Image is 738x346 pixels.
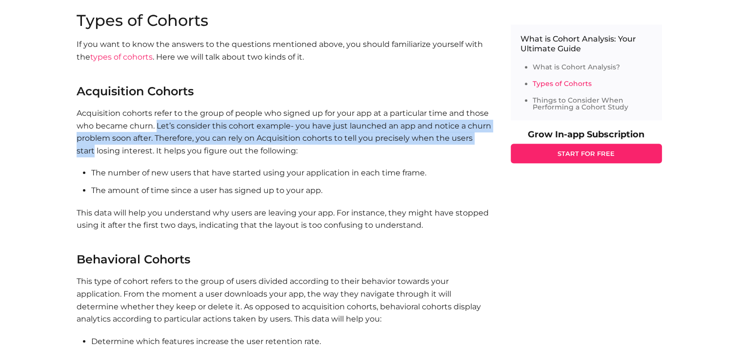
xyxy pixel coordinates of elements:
[77,252,190,266] font: Behavioral Cohorts
[77,38,491,76] p: If you want to know the answers to the questions mentioned above, you should familiarize yourself...
[91,167,491,179] li: The number of new users that have started using your application in each time frame.
[77,11,208,30] font: Types of Cohorts
[77,107,491,157] p: Acquisition cohorts refer to the group of people who signed up for your app at a particular time ...
[91,184,491,197] li: The amount of time since a user has signed up to your app.
[533,79,592,88] a: Types of Cohorts
[511,144,662,163] a: START FOR FREE
[511,130,662,139] p: Grow In-app Subscription
[533,63,620,71] a: What is Cohort Analysis?
[533,96,628,111] a: Things to Consider When Performing a Cohort Study
[90,52,153,62] a: types of cohorts
[77,84,194,98] font: Acquisition Cohorts
[77,275,491,325] p: This type of cohort refers to the group of users divided according to their behavior towards your...
[77,207,491,244] p: This data will help you understand why users are leaving your app. For instance, they might have ...
[520,34,652,54] p: What is Cohort Analysis: Your Ultimate Guide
